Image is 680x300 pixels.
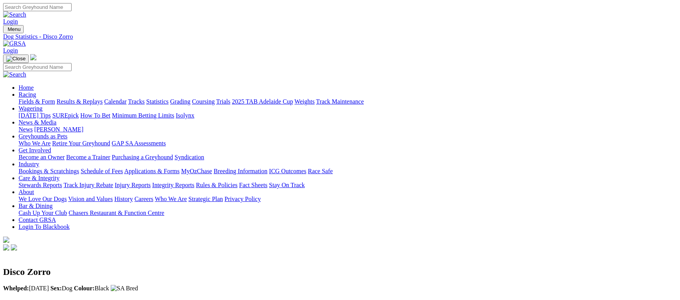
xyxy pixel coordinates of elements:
[3,63,72,71] input: Search
[155,196,187,202] a: Who We Are
[196,182,238,188] a: Rules & Policies
[19,203,53,209] a: Bar & Dining
[19,210,67,216] a: Cash Up Your Club
[3,285,29,291] b: Whelped:
[6,56,26,62] img: Close
[3,47,18,54] a: Login
[50,285,72,291] span: Dog
[308,168,332,174] a: Race Safe
[124,168,180,174] a: Applications & Forms
[19,84,34,91] a: Home
[19,210,677,216] div: Bar & Dining
[19,161,39,167] a: Industry
[111,285,138,292] img: SA Bred
[316,98,364,105] a: Track Maintenance
[3,267,677,277] h2: Disco Zorro
[128,98,145,105] a: Tracks
[3,18,18,25] a: Login
[19,182,677,189] div: Care & Integrity
[19,105,43,112] a: Wagering
[269,168,306,174] a: ICG Outcomes
[52,112,79,119] a: SUREpick
[3,55,29,63] button: Toggle navigation
[176,112,194,119] a: Isolynx
[3,71,26,78] img: Search
[19,112,51,119] a: [DATE] Tips
[19,98,55,105] a: Fields & Form
[181,168,212,174] a: MyOzChase
[216,98,230,105] a: Trials
[19,154,65,160] a: Become an Owner
[295,98,315,105] a: Weights
[50,285,62,291] b: Sex:
[170,98,190,105] a: Grading
[3,33,677,40] a: Dog Statistics - Disco Zorro
[19,216,56,223] a: Contact GRSA
[19,168,79,174] a: Bookings & Scratchings
[3,11,26,18] img: Search
[19,126,677,133] div: News & Media
[19,196,677,203] div: About
[19,126,33,133] a: News
[269,182,305,188] a: Stay On Track
[3,25,24,33] button: Toggle navigation
[69,210,164,216] a: Chasers Restaurant & Function Centre
[19,98,677,105] div: Racing
[188,196,223,202] a: Strategic Plan
[114,196,133,202] a: History
[30,54,36,60] img: logo-grsa-white.png
[3,244,9,251] img: facebook.svg
[112,154,173,160] a: Purchasing a Greyhound
[214,168,267,174] a: Breeding Information
[19,112,677,119] div: Wagering
[19,196,67,202] a: We Love Our Dogs
[81,168,123,174] a: Schedule of Fees
[19,140,677,147] div: Greyhounds as Pets
[19,182,62,188] a: Stewards Reports
[81,112,111,119] a: How To Bet
[19,154,677,161] div: Get Involved
[112,140,166,147] a: GAP SA Assessments
[3,3,72,11] input: Search
[74,285,94,291] b: Colour:
[19,91,36,98] a: Racing
[74,285,109,291] span: Black
[8,26,21,32] span: Menu
[19,175,60,181] a: Care & Integrity
[57,98,103,105] a: Results & Replays
[34,126,83,133] a: [PERSON_NAME]
[104,98,127,105] a: Calendar
[63,182,113,188] a: Track Injury Rebate
[232,98,293,105] a: 2025 TAB Adelaide Cup
[115,182,151,188] a: Injury Reports
[3,237,9,243] img: logo-grsa-white.png
[224,196,261,202] a: Privacy Policy
[192,98,215,105] a: Coursing
[19,119,57,126] a: News & Media
[19,223,70,230] a: Login To Blackbook
[66,154,110,160] a: Become a Trainer
[3,285,49,291] span: [DATE]
[3,40,26,47] img: GRSA
[175,154,204,160] a: Syndication
[134,196,153,202] a: Careers
[68,196,113,202] a: Vision and Values
[52,140,110,147] a: Retire Your Greyhound
[19,133,67,140] a: Greyhounds as Pets
[19,168,677,175] div: Industry
[152,182,194,188] a: Integrity Reports
[239,182,267,188] a: Fact Sheets
[19,189,34,195] a: About
[19,140,51,147] a: Who We Are
[11,244,17,251] img: twitter.svg
[146,98,169,105] a: Statistics
[112,112,174,119] a: Minimum Betting Limits
[19,147,51,153] a: Get Involved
